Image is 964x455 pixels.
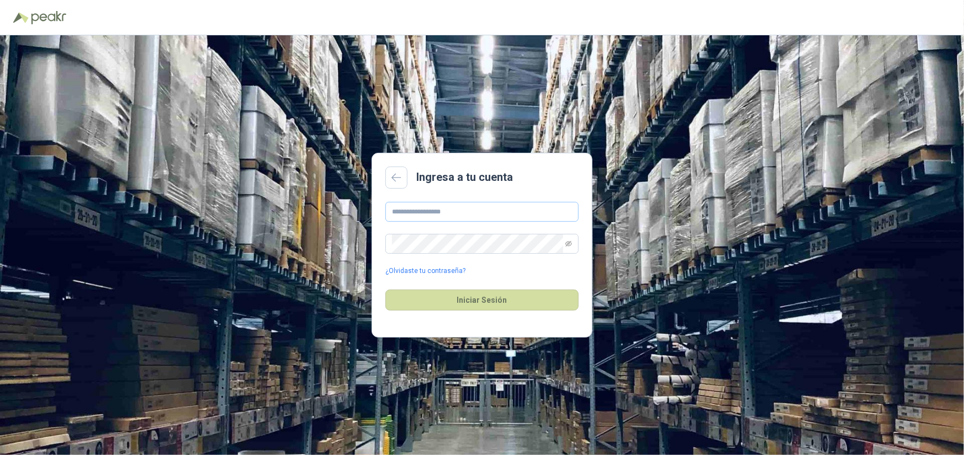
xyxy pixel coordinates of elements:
[565,240,572,247] span: eye-invisible
[31,11,66,24] img: Peakr
[13,12,29,23] img: Logo
[385,266,465,276] a: ¿Olvidaste tu contraseña?
[385,290,579,311] button: Iniciar Sesión
[416,169,513,186] h2: Ingresa a tu cuenta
